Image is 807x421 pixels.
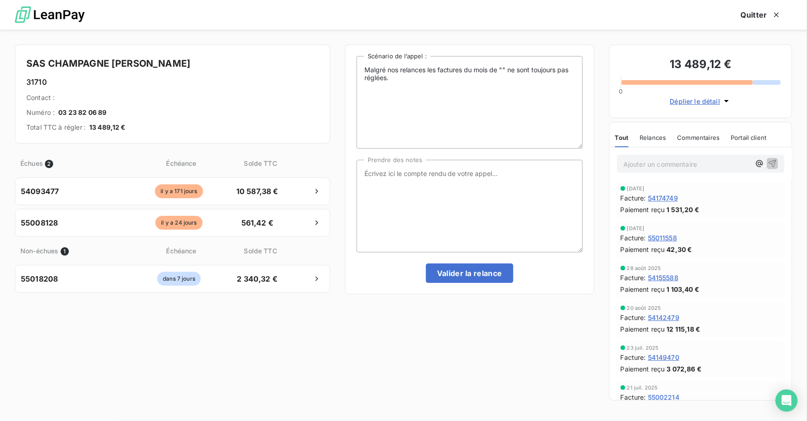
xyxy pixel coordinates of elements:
[621,245,665,254] span: Paiement reçu
[20,158,43,168] span: Échues
[627,226,645,231] span: [DATE]
[621,352,646,362] span: Facture :
[648,313,679,322] span: 54142479
[357,56,583,149] textarea: Malgré nos relances les factures du mois de "" ne sont toujours pas réglées.
[426,264,513,283] button: Valider la relance
[26,93,55,102] span: Contact :
[621,193,646,203] span: Facture :
[670,96,721,106] span: Déplier le détail
[21,186,59,197] span: 54093477
[26,123,86,132] span: Total TTC à régler :
[21,217,58,228] span: 55008128
[648,233,677,243] span: 55011558
[731,134,766,141] span: Portail client
[236,158,285,168] span: Solde TTC
[621,56,781,75] h3: 13 489,12 €
[667,364,702,374] span: 3 072,86 €
[615,134,629,141] span: Tout
[619,88,623,95] span: 0
[667,245,692,254] span: 42,30 €
[776,390,798,412] div: Open Intercom Messenger
[648,273,678,283] span: 54155588
[233,273,282,284] span: 2 340,32 €
[621,284,665,294] span: Paiement reçu
[648,352,679,362] span: 54149470
[233,186,282,197] span: 10 587,38 €
[730,5,792,25] button: Quitter
[667,284,700,294] span: 1 103,40 €
[627,385,658,390] span: 21 juil. 2025
[667,205,700,214] span: 1 531,20 €
[26,76,319,88] h6: 31710
[648,392,679,402] span: 55002214
[157,272,201,286] span: dans 7 jours
[236,246,285,256] span: Solde TTC
[621,313,646,322] span: Facture :
[128,158,234,168] span: Échéance
[621,233,646,243] span: Facture :
[640,134,666,141] span: Relances
[627,345,659,351] span: 23 juil. 2025
[45,160,53,168] span: 2
[155,184,203,198] span: il y a 171 jours
[61,247,69,256] span: 1
[20,246,59,256] span: Non-échues
[26,56,319,71] h4: SAS CHAMPAGNE [PERSON_NAME]
[621,392,646,402] span: Facture :
[89,123,126,132] span: 13 489,12 €
[155,216,202,230] span: il y a 24 jours
[621,205,665,214] span: Paiement reçu
[627,265,661,271] span: 28 août 2025
[648,193,678,203] span: 54174749
[621,273,646,283] span: Facture :
[26,108,55,117] span: Numéro :
[15,2,85,28] img: logo LeanPay
[627,305,661,311] span: 20 août 2025
[21,273,58,284] span: 55018208
[621,364,665,374] span: Paiement reçu
[627,186,645,191] span: [DATE]
[58,108,106,117] span: 03 23 82 06 89
[128,246,234,256] span: Échéance
[667,324,701,334] span: 12 115,18 €
[233,217,282,228] span: 561,42 €
[678,134,720,141] span: Commentaires
[621,324,665,334] span: Paiement reçu
[667,96,734,107] button: Déplier le détail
